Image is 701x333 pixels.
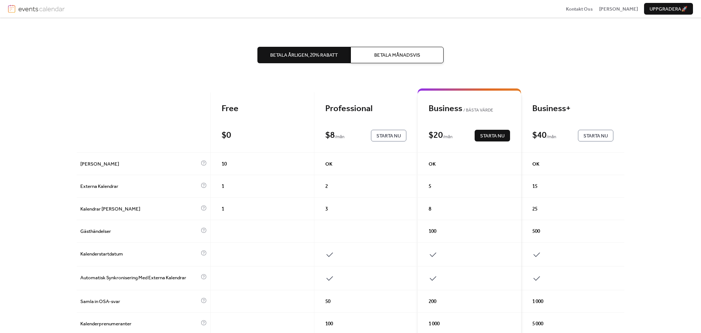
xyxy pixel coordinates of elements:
span: 5 [429,183,431,190]
span: Starta Nu [480,132,505,140]
img: logo [8,5,15,13]
span: / mån [443,133,452,141]
button: Starta Nu [475,130,510,141]
span: OK [325,160,332,168]
span: Gästhändelser [80,228,199,235]
span: 200 [429,298,436,305]
button: Uppgradera🚀 [644,3,693,15]
span: OK [532,160,539,168]
span: Kontakt Oss [566,5,593,13]
span: / mån [335,133,344,141]
a: Kontakt Oss [566,5,593,12]
div: $ 0 [222,130,231,141]
span: Starta Nu [583,132,608,140]
span: 10 [222,160,227,168]
span: 5 000 [532,320,543,328]
div: Professional [325,103,406,114]
span: [PERSON_NAME] [80,160,199,168]
a: [PERSON_NAME] [599,5,638,12]
span: 3 [325,205,328,213]
span: Betala Årligen, 20% rabatt [270,52,338,59]
div: $ 20 [429,130,443,141]
span: Kalenderstartdatum [80,250,199,259]
span: Kalenderprenumeranter [80,320,199,328]
span: 1 000 [532,298,543,305]
span: 25 [532,205,537,213]
span: 8 [429,205,431,213]
span: Uppgradera 🚀 [650,5,687,13]
div: Free [222,103,303,114]
span: Kalendrar [PERSON_NAME] [80,205,199,213]
button: Betala Månadsvis [350,47,444,63]
button: Starta Nu [578,130,613,141]
div: $ 40 [532,130,547,141]
span: Samla in OSA-svar [80,298,199,305]
button: Betala Årligen, 20% rabatt [257,47,350,63]
span: [PERSON_NAME] [599,5,638,13]
div: $ 8 [325,130,335,141]
span: Betala Månadsvis [374,52,420,59]
span: 500 [532,228,540,235]
span: 1 [222,205,224,213]
span: 1 000 [429,320,440,328]
span: Externa Kalendrar [80,183,199,190]
img: logotype [18,5,65,13]
span: OK [429,160,436,168]
span: 1 [222,183,224,190]
span: Automatisk Synkronisering Med Externa Kalendrar [80,274,199,283]
div: Business+ [532,103,613,114]
span: BÄSTA VÄRDE [462,107,493,114]
button: Starta Nu [371,130,406,141]
span: 50 [325,298,330,305]
span: 15 [532,183,537,190]
span: 100 [325,320,333,328]
span: 2 [325,183,328,190]
span: 100 [429,228,436,235]
span: Starta Nu [376,132,401,140]
div: Business [429,103,510,114]
span: / mån [547,133,556,141]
